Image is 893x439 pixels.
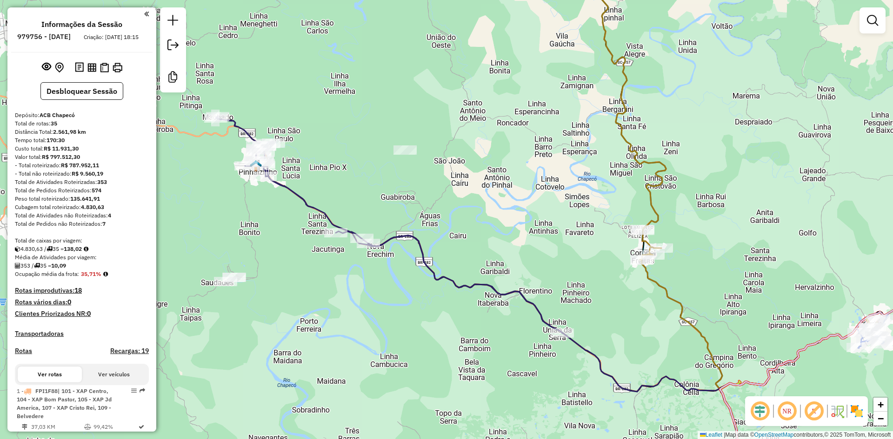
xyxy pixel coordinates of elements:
div: - Total roteirizado: [15,161,149,170]
strong: 4.830,63 [81,203,104,210]
div: Total de Pedidos Roteirizados: [15,186,149,195]
span: Ocupação média da frota: [15,270,79,277]
a: Zoom in [873,398,887,412]
h6: 979756 - [DATE] [17,33,71,41]
strong: 0 [67,298,71,306]
a: Leaflet [700,432,722,438]
i: Rota otimizada [139,424,144,430]
img: PINHALZINHO [250,160,262,172]
i: Distância Total [22,424,27,430]
td: 99,42% [93,422,136,432]
strong: 35 [51,120,57,127]
span: 1 - [17,387,112,419]
span: | 101 - XAP Centro, 104 - XAP Bom Pastor, 105 - XAP Jd America, 107 - XAP Cristo Rei, 109 - Belve... [17,387,112,419]
a: Criar modelo [164,68,182,89]
div: Tempo total: [15,136,149,144]
button: Logs desbloquear sessão [73,60,86,75]
h4: Transportadoras [15,330,149,338]
div: 4.830,63 / 35 = [15,245,149,253]
strong: 4 [108,212,111,219]
a: Nova sessão e pesquisa [164,11,182,32]
em: Rota exportada [140,388,145,393]
div: Atividade não roteirizada - SUPERMERCADO JL LTDA [222,273,246,282]
strong: 135.641,91 [70,195,100,202]
div: Map data © contributors,© 2025 TomTom, Microsoft [698,431,893,439]
strong: 138,02 [64,245,82,252]
strong: 574 [92,187,101,194]
div: Custo total: [15,144,149,153]
i: Total de rotas [34,263,40,269]
em: Opções [131,388,137,393]
i: % de utilização do peso [84,424,91,430]
button: Visualizar Romaneio [98,61,111,74]
span: Ocultar deslocamento [749,400,771,422]
strong: R$ 9.560,19 [72,170,103,177]
strong: 2.561,98 km [53,128,86,135]
button: Ver veículos [82,367,146,382]
div: Depósito: [15,111,149,119]
div: Criação: [DATE] 18:15 [80,33,142,41]
h4: Clientes Priorizados NR: [15,310,149,318]
h4: Informações da Sessão [41,20,122,29]
div: Atividade não roteirizada - BAR DO LEONARDO [393,145,417,155]
a: Exibir filtros [863,11,882,30]
div: Distância Total: [15,128,149,136]
div: Total de Atividades Roteirizadas: [15,178,149,186]
span: | [724,432,725,438]
strong: 7 [102,220,106,227]
div: - Total não roteirizado: [15,170,149,178]
a: Rotas [15,347,32,355]
div: Total de Pedidos não Roteirizados: [15,220,149,228]
span: Ocultar NR [776,400,798,422]
div: Peso total roteirizado: [15,195,149,203]
strong: R$ 11.931,30 [44,145,79,152]
span: + [878,399,884,410]
strong: R$ 787.952,11 [61,162,99,169]
button: Visualizar relatório de Roteirização [86,61,98,73]
a: Exportar sessão [164,36,182,57]
strong: ACB Chapecó [40,111,75,118]
strong: 35,71% [81,270,101,277]
strong: R$ 797.512,30 [42,153,80,160]
i: Total de Atividades [15,263,20,269]
i: Meta Caixas/viagem: 10,00 Diferença: 128,02 [84,246,88,252]
div: Valor total: [15,153,149,161]
div: Média de Atividades por viagem: [15,253,149,262]
strong: 0 [87,309,91,318]
em: Média calculada utilizando a maior ocupação (%Peso ou %Cubagem) de cada rota da sessão. Rotas cro... [103,271,108,277]
a: Clique aqui para minimizar o painel [144,8,149,19]
i: Cubagem total roteirizado [15,246,20,252]
a: Zoom out [873,412,887,426]
span: Exibir rótulo [803,400,825,422]
div: Atividade não roteirizada - TELE BIER JOaO [214,277,237,286]
div: Total de Atividades não Roteirizadas: [15,211,149,220]
span: FPI1F88 [35,387,58,394]
td: 37,03 KM [31,422,84,432]
a: OpenStreetMap [754,432,794,438]
span: − [878,413,884,424]
strong: 353 [97,178,107,185]
img: Exibir/Ocultar setores [849,404,864,419]
strong: 10,09 [51,262,66,269]
i: Total de rotas [47,246,53,252]
div: Total de caixas por viagem: [15,236,149,245]
strong: 170:30 [47,137,65,144]
button: Desbloquear Sessão [40,82,123,100]
h4: Rotas vários dias: [15,298,149,306]
button: Imprimir Rotas [111,61,124,74]
button: Exibir sessão original [40,60,53,75]
img: Fluxo de ruas [830,404,845,419]
h4: Rotas improdutivas: [15,287,149,295]
strong: 18 [74,286,82,295]
button: Centralizar mapa no depósito ou ponto de apoio [53,60,66,75]
div: Total de rotas: [15,119,149,128]
button: Ver rotas [18,367,82,382]
div: Cubagem total roteirizado: [15,203,149,211]
h4: Recargas: 19 [110,347,149,355]
div: 353 / 35 = [15,262,149,270]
